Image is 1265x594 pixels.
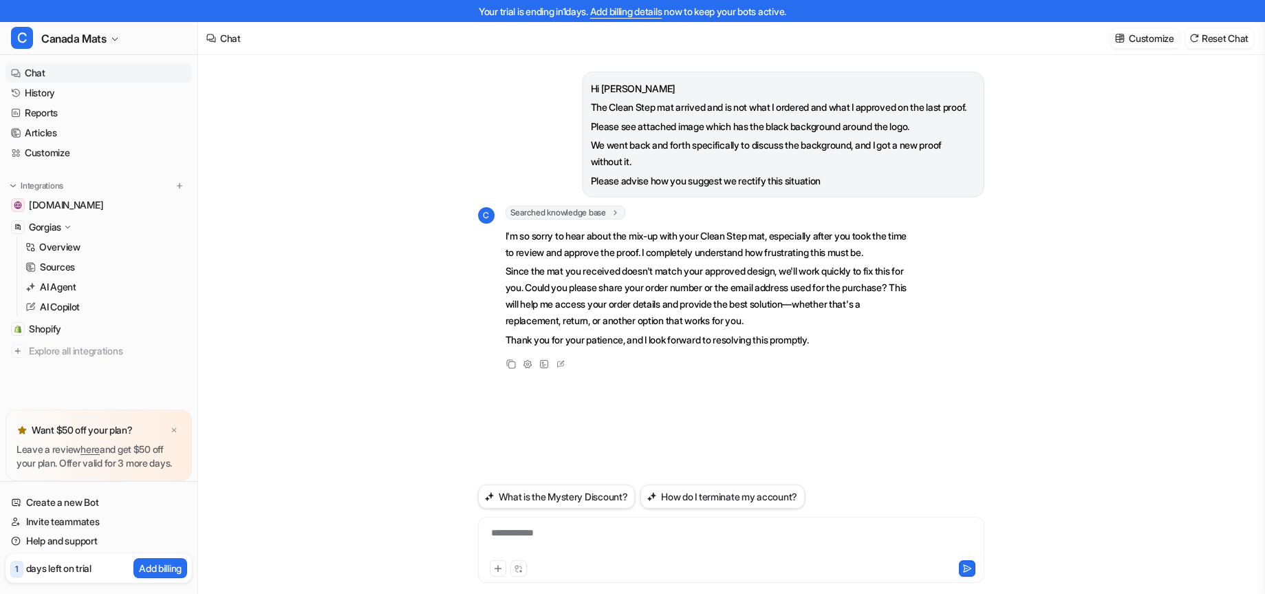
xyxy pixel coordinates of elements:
img: Gorgias [14,223,22,231]
button: Reset Chat [1185,28,1254,48]
a: Help and support [6,531,192,551]
a: canadamats.ca[DOMAIN_NAME] [6,195,192,215]
span: C [478,207,495,224]
img: expand menu [8,181,18,191]
a: AI Copilot [20,297,192,317]
p: Gorgias [29,220,61,234]
a: Customize [6,143,192,162]
p: Please advise how you suggest we rectify this situation [591,173,975,189]
p: Since the mat you received doesn't match your approved design, we'll work quickly to fix this for... [506,263,908,329]
a: AI Agent [20,277,192,297]
p: AI Copilot [40,300,80,314]
span: Canada Mats [41,29,107,48]
a: here [80,443,100,455]
p: I'm so sorry to hear about the mix-up with your Clean Step mat, especially after you took the tim... [506,228,908,261]
p: Integrations [21,180,63,191]
p: We went back and forth specifically to discuss the background, and I got a new proof without it. [591,137,975,170]
span: C [11,27,33,49]
div: Chat [220,31,241,45]
span: Explore all integrations [29,340,186,362]
a: Explore all integrations [6,341,192,361]
a: ShopifyShopify [6,319,192,339]
img: customize [1115,33,1125,43]
p: Want $50 off your plan? [32,423,133,437]
img: menu_add.svg [175,181,184,191]
span: Searched knowledge base [506,206,625,220]
a: Overview [20,237,192,257]
a: Sources [20,257,192,277]
span: [DOMAIN_NAME] [29,198,103,212]
p: Customize [1129,31,1174,45]
p: Add billing [139,561,182,575]
p: 1 [15,563,19,575]
a: Add billing details [590,6,662,17]
p: Hi [PERSON_NAME] [591,81,975,97]
a: History [6,83,192,103]
img: Shopify [14,325,22,333]
p: Sources [40,260,75,274]
button: How do I terminate my account? [640,485,805,509]
a: Reports [6,103,192,123]
img: x [170,426,178,435]
p: days left on trial [26,561,91,575]
a: Chat [6,63,192,83]
img: reset [1189,33,1199,43]
a: Articles [6,123,192,142]
button: Customize [1111,28,1179,48]
p: Leave a review and get $50 off your plan. Offer valid for 3 more days. [17,443,181,470]
p: The Clean Step mat arrived and is not what I ordered and what I approved on the last proof. [591,99,975,116]
p: Please see attached image which has the black background around the logo. [591,118,975,135]
a: Invite teammates [6,512,192,531]
p: Overview [39,240,80,254]
p: Thank you for your patience, and I look forward to resolving this promptly. [506,332,908,348]
img: explore all integrations [11,344,25,358]
p: AI Agent [40,280,76,294]
button: Integrations [6,179,67,193]
span: Shopify [29,322,61,336]
a: Create a new Bot [6,493,192,512]
button: Add billing [133,558,187,578]
img: star [17,425,28,436]
img: canadamats.ca [14,201,22,209]
button: What is the Mystery Discount? [478,485,636,509]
